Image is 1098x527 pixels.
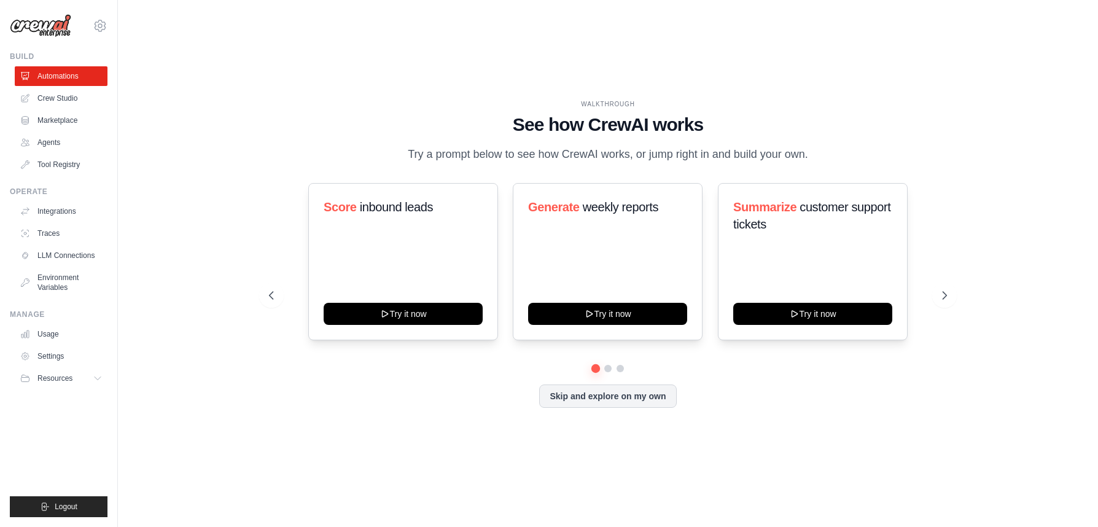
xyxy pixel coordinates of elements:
span: weekly reports [583,200,658,214]
span: Generate [528,200,580,214]
button: Try it now [733,303,892,325]
a: Tool Registry [15,155,107,174]
span: customer support tickets [733,200,890,231]
h1: See how CrewAI works [269,114,947,136]
span: Score [324,200,357,214]
button: Try it now [324,303,483,325]
div: Build [10,52,107,61]
a: Agents [15,133,107,152]
a: Crew Studio [15,88,107,108]
div: Operate [10,187,107,197]
a: Automations [15,66,107,86]
button: Try it now [528,303,687,325]
div: Manage [10,310,107,319]
button: Logout [10,496,107,517]
a: Marketplace [15,111,107,130]
button: Resources [15,369,107,388]
span: inbound leads [360,200,433,214]
span: Resources [37,373,72,383]
span: Logout [55,502,77,512]
a: Integrations [15,201,107,221]
div: WALKTHROUGH [269,100,947,109]
span: Summarize [733,200,796,214]
a: Environment Variables [15,268,107,297]
img: Logo [10,14,71,37]
a: Usage [15,324,107,344]
a: LLM Connections [15,246,107,265]
p: Try a prompt below to see how CrewAI works, or jump right in and build your own. [402,146,814,163]
button: Skip and explore on my own [539,385,676,408]
a: Settings [15,346,107,366]
a: Traces [15,224,107,243]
